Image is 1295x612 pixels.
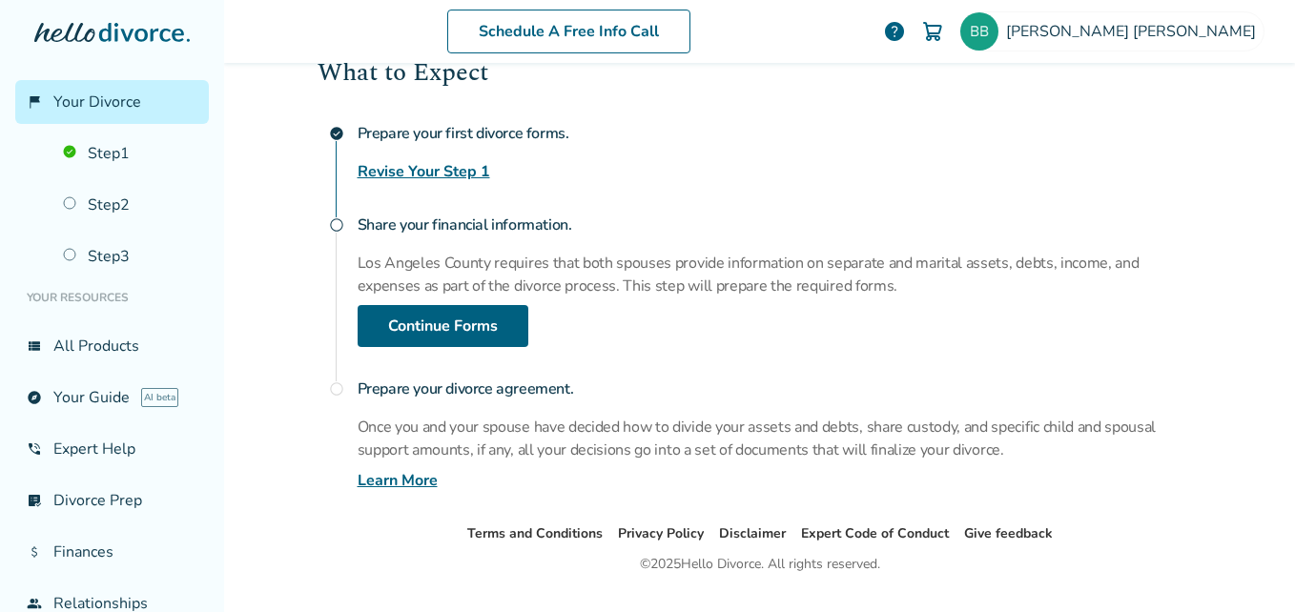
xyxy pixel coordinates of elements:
p: Once you and your spouse have decided how to divide your assets and debts, share custody, and spe... [358,416,1202,461]
span: phone_in_talk [27,441,42,457]
a: Learn More [358,469,438,492]
a: Step1 [51,132,209,175]
img: bridget.berg@gmail.com [960,12,998,51]
a: attach_moneyFinances [15,530,209,574]
a: Revise Your Step 1 [358,160,490,183]
div: © 2025 Hello Divorce. All rights reserved. [640,553,880,576]
span: attach_money [27,544,42,560]
a: list_alt_checkDivorce Prep [15,479,209,522]
a: flag_2Your Divorce [15,80,209,124]
a: Privacy Policy [618,524,704,542]
iframe: Chat Widget [1200,520,1295,612]
span: flag_2 [27,94,42,110]
span: radio_button_unchecked [329,217,344,233]
a: phone_in_talkExpert Help [15,427,209,471]
a: view_listAll Products [15,324,209,368]
a: Step2 [51,183,209,227]
li: Disclaimer [719,522,786,545]
span: view_list [27,338,42,354]
span: radio_button_unchecked [329,381,344,397]
a: Schedule A Free Info Call [447,10,690,53]
img: Cart [921,20,944,43]
h2: What to Expect [318,53,1202,92]
a: help [883,20,906,43]
li: Your Resources [15,278,209,316]
span: [PERSON_NAME] [PERSON_NAME] [1006,21,1264,42]
a: Expert Code of Conduct [801,524,949,542]
span: Your Divorce [53,92,141,112]
a: Step3 [51,235,209,278]
li: Give feedback [964,522,1053,545]
p: Los Angeles County requires that both spouses provide information on separate and marital assets,... [358,252,1202,297]
span: group [27,596,42,611]
h4: Prepare your divorce agreement. [358,370,1202,408]
span: AI beta [141,388,178,407]
span: check_circle [329,126,344,141]
h4: Prepare your first divorce forms. [358,114,1202,153]
a: Continue Forms [358,305,528,347]
h4: Share your financial information. [358,206,1202,244]
span: list_alt_check [27,493,42,508]
a: Terms and Conditions [467,524,603,542]
span: explore [27,390,42,405]
a: exploreYour GuideAI beta [15,376,209,419]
